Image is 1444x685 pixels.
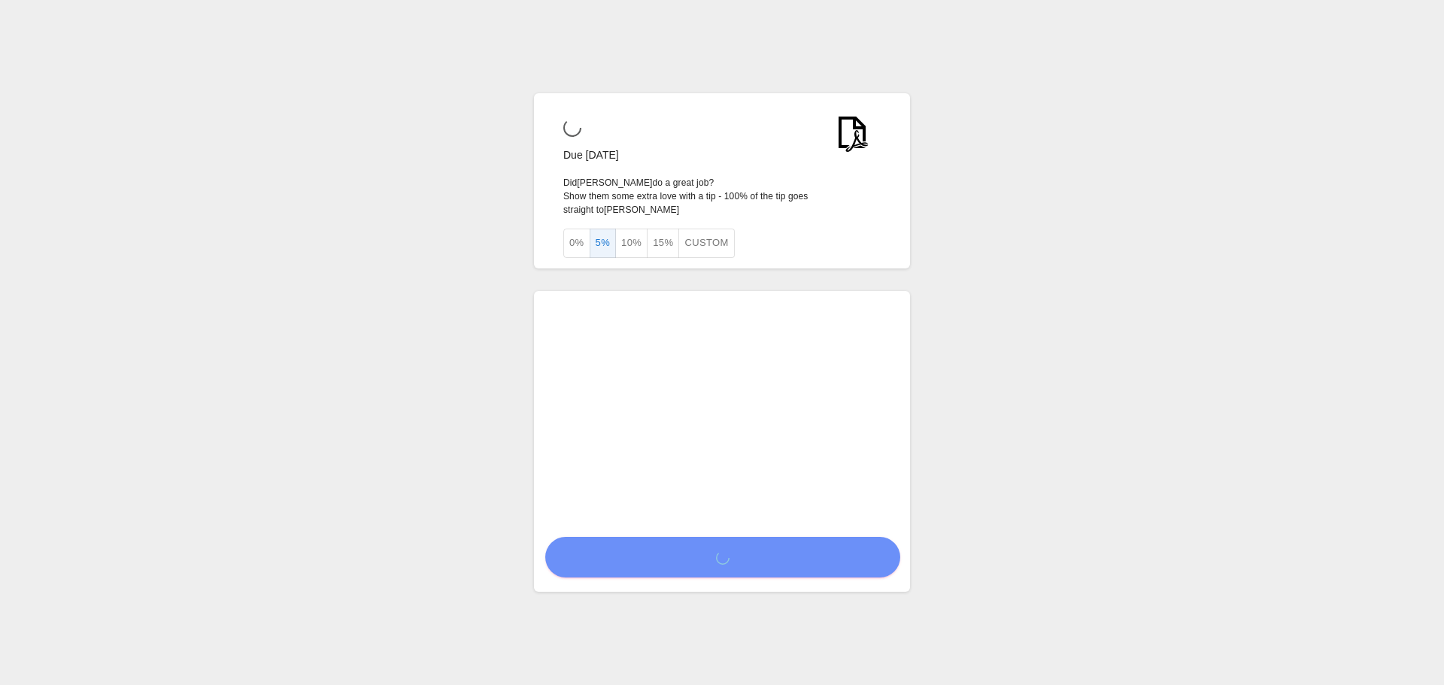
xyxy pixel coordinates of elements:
[824,104,881,161] img: KWtEnYElUAjQEnRfPUW9W5ea6t5aBiGYRiGYRiGYRg1o9H4B2ScLFicwGxqAAAAAElFTkSuQmCC
[647,229,679,258] button: 15%
[678,229,734,258] button: Custom
[563,149,619,161] span: Due [DATE]
[541,299,902,526] iframe: Secure payment input frame
[563,229,590,258] button: 0%
[615,229,648,258] button: 10%
[563,176,881,217] p: Did [PERSON_NAME] do a great job? Show them some extra love with a tip - 100% of the tip goes str...
[590,229,617,258] button: 5%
